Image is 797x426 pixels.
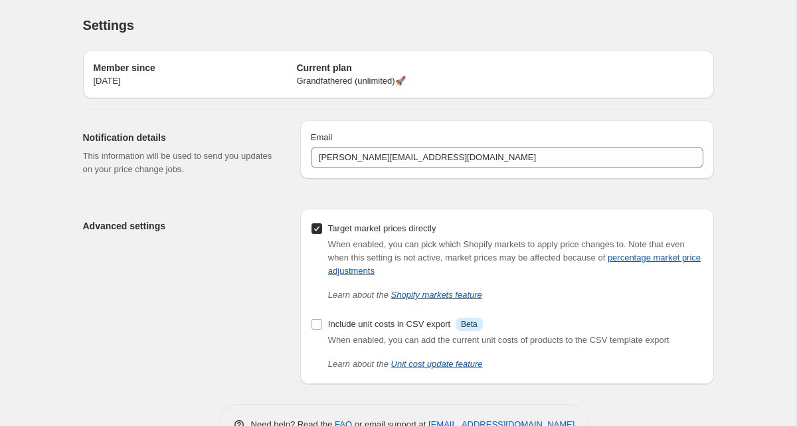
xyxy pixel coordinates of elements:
div: Include unit costs in CSV export [328,318,450,331]
i: Learn about the [328,359,483,369]
span: Email [311,132,333,142]
span: Note that even when this setting is not active, market prices may be affected because of [328,239,701,276]
i: Learn about the [328,290,482,300]
a: Unit cost update feature [391,359,483,369]
span: Target market prices directly [328,223,436,233]
h2: Notification details [83,131,279,144]
h2: Advanced settings [83,219,279,233]
p: [DATE] [94,74,297,88]
span: Beta [461,319,478,330]
span: When enabled, you can pick which Shopify markets to apply price changes to. [328,239,626,249]
h2: Current plan [296,61,499,74]
a: Shopify markets feature [391,290,482,300]
p: This information will be used to send you updates on your price change jobs. [83,150,279,176]
p: Grandfathered (unlimited) 🚀 [296,74,499,88]
h2: Member since [94,61,297,74]
span: When enabled, you can add the current unit costs of products to the CSV template export [328,335,669,345]
span: Settings [83,18,134,33]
